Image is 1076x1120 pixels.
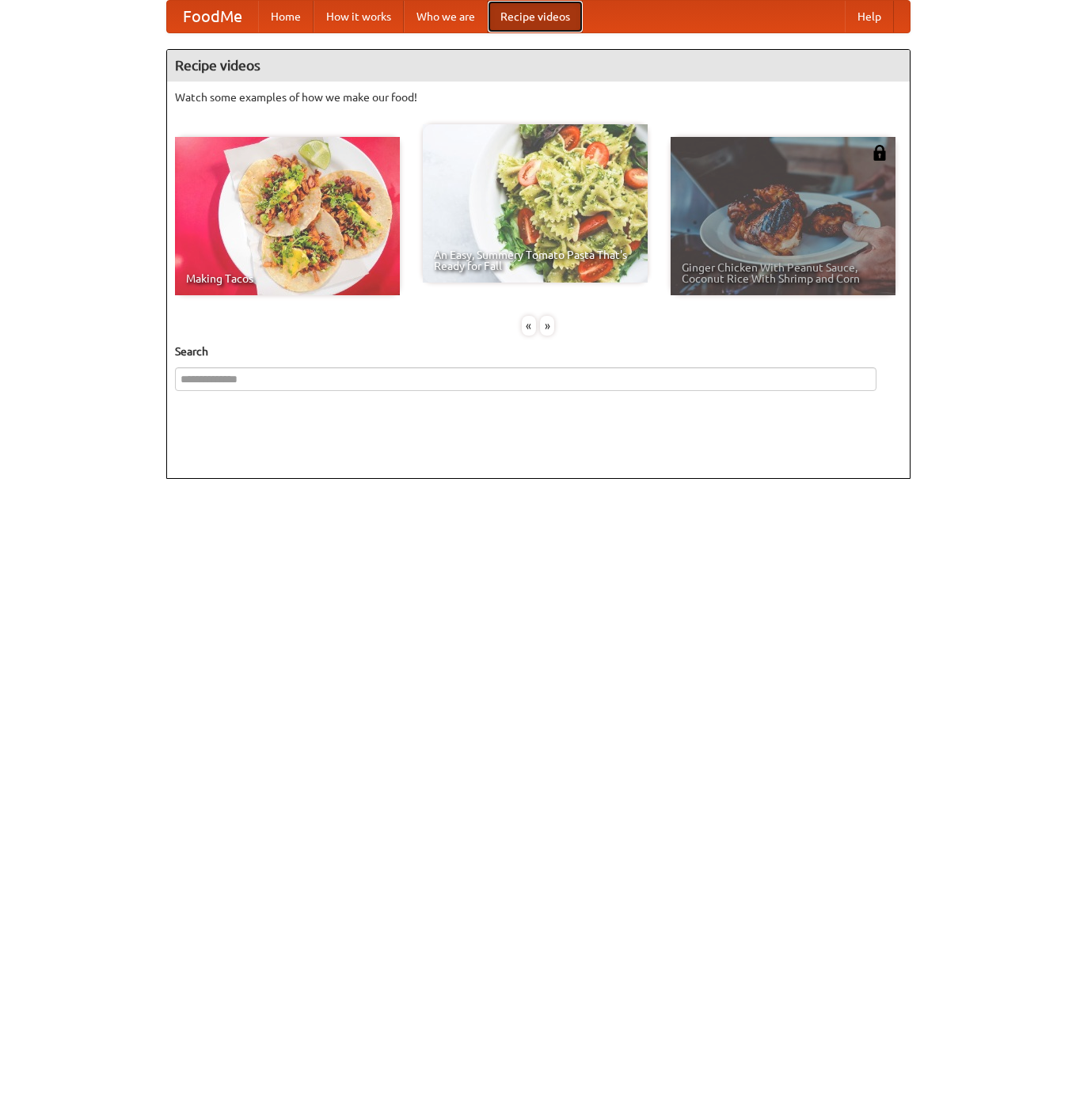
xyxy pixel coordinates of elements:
a: Making Tacos [175,137,400,295]
div: « [522,316,536,336]
img: 483408.png [872,145,888,161]
h5: Search [175,344,902,359]
a: Help [845,1,894,32]
p: Watch some examples of how we make our food! [175,89,902,105]
div: » [540,316,554,336]
a: Who we are [404,1,488,32]
a: FoodMe [167,1,258,32]
a: An Easy, Summery Tomato Pasta That's Ready for Fall [423,124,648,283]
a: Recipe videos [488,1,583,32]
a: How it works [314,1,404,32]
span: An Easy, Summery Tomato Pasta That's Ready for Fall [434,249,637,271]
a: Home [258,1,314,32]
h4: Recipe videos [167,50,910,82]
span: Making Tacos [186,273,389,284]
